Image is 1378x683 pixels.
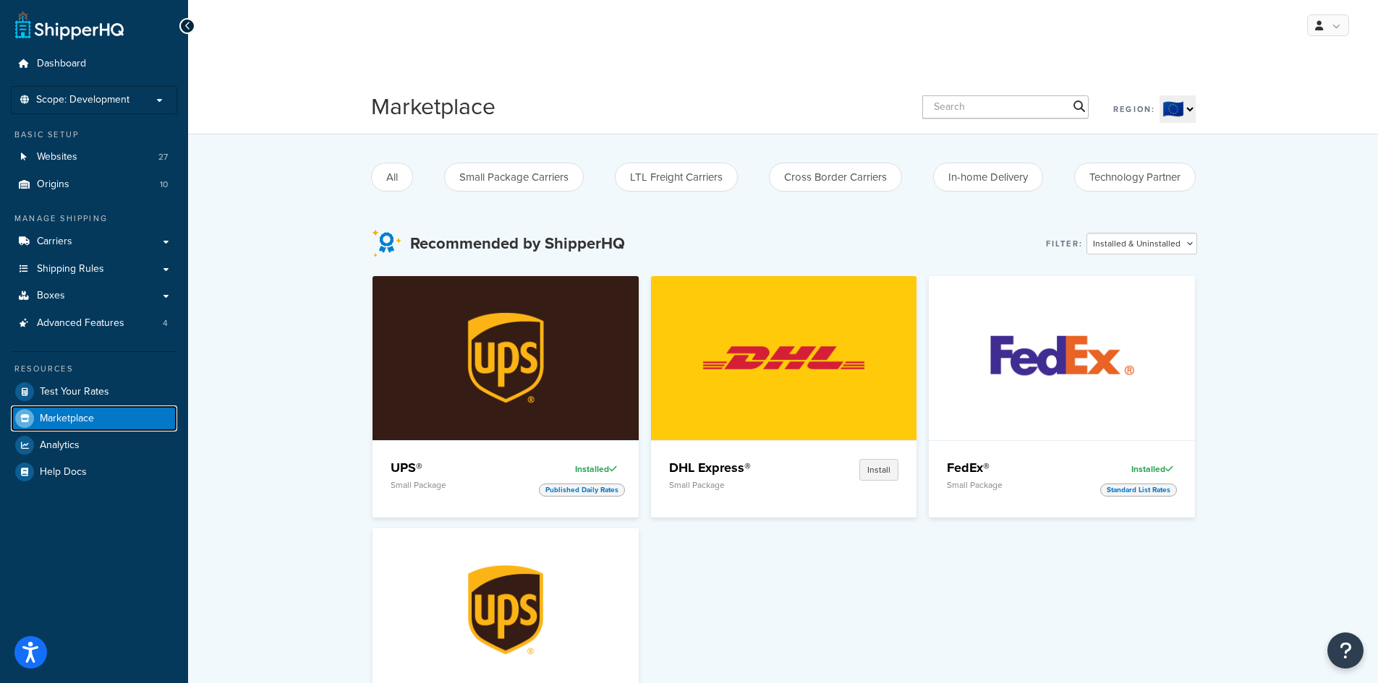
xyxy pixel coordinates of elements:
[539,459,621,479] div: Installed
[444,163,584,192] button: Small Package Carriers
[11,228,177,255] a: Carriers
[40,413,94,425] span: Marketplace
[410,235,625,252] h3: Recommended by ShipperHQ
[11,379,177,405] a: Test Your Rates
[11,51,177,77] a: Dashboard
[163,317,168,330] span: 4
[1074,163,1196,192] button: Technology Partner
[11,171,177,198] a: Origins10
[539,484,625,497] span: Published Daily Rates
[11,283,177,309] a: Boxes
[371,163,413,192] button: All
[1046,233,1083,254] label: Filter:
[158,151,168,163] span: 27
[922,95,1089,119] input: Search
[37,236,72,248] span: Carriers
[960,276,1165,439] img: FedEx®
[11,432,177,458] a: Analytics
[859,459,898,481] button: Install
[37,151,77,163] span: Websites
[669,459,807,476] h4: DHL Express®
[37,317,124,330] span: Advanced Features
[1327,632,1364,669] button: Open Resource Center
[769,163,902,192] button: Cross Border Carriers
[11,144,177,171] a: Websites27
[40,439,80,452] span: Analytics
[371,90,496,123] h1: Marketplace
[651,276,917,517] a: DHL Express®DHL Express®Small PackageInstall
[615,163,738,192] button: LTL Freight Carriers
[11,171,177,198] li: Origins
[40,466,87,478] span: Help Docs
[11,129,177,141] div: Basic Setup
[11,459,177,485] a: Help Docs
[947,459,1084,476] h4: FedEx®
[36,94,129,106] span: Scope: Development
[391,459,528,476] h4: UPS®
[929,276,1195,517] a: FedEx®FedEx®Small PackageInstalledStandard List Rates
[681,276,886,439] img: DHL Express®
[947,480,1084,490] p: Small Package
[373,276,639,517] a: UPS®UPS®Small PackageInstalledPublished Daily Rates
[404,276,608,439] img: UPS®
[37,58,86,70] span: Dashboard
[37,290,65,302] span: Boxes
[1100,484,1177,497] span: Standard List Rates
[11,310,177,337] li: Advanced Features
[37,179,69,191] span: Origins
[1113,99,1155,119] label: Region:
[11,405,177,431] a: Marketplace
[11,363,177,375] div: Resources
[40,386,109,398] span: Test Your Rates
[391,480,528,490] p: Small Package
[37,263,104,275] span: Shipping Rules
[11,310,177,337] a: Advanced Features4
[669,480,807,490] p: Small Package
[160,179,168,191] span: 10
[11,212,177,225] div: Manage Shipping
[1095,459,1177,479] div: Installed
[11,256,177,283] a: Shipping Rules
[933,163,1043,192] button: In-home Delivery
[11,144,177,171] li: Websites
